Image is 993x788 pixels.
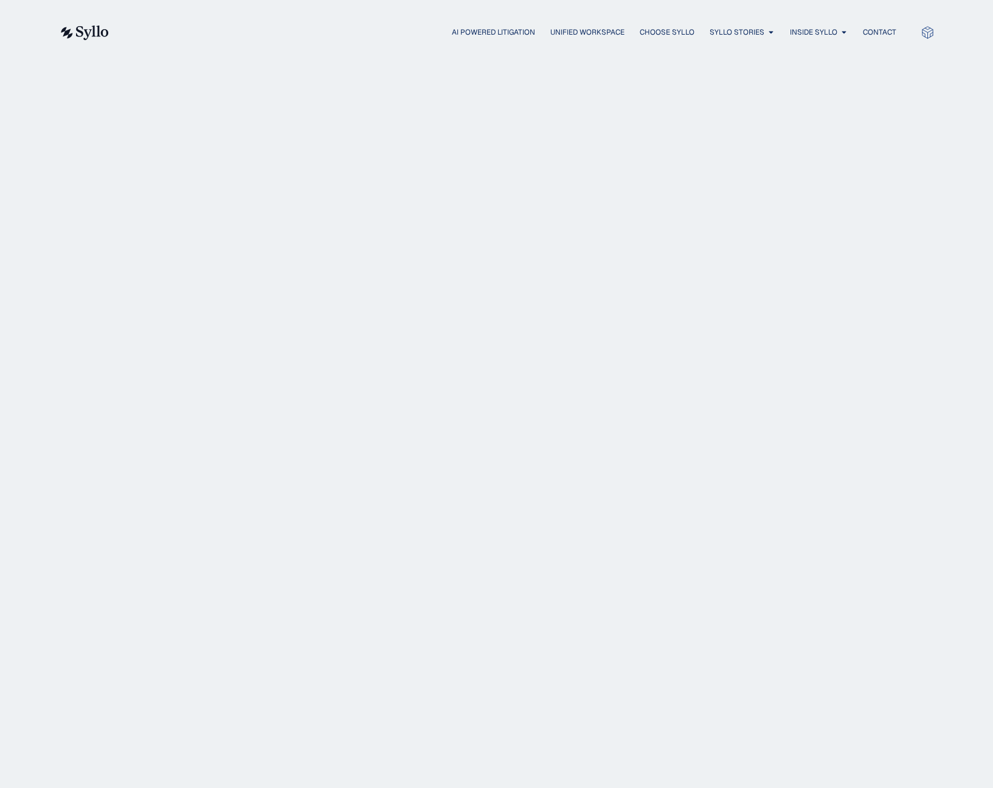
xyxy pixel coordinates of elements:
a: Choose Syllo [640,27,694,38]
a: Unified Workspace [550,27,625,38]
img: syllo [59,26,109,40]
a: Contact [863,27,896,38]
a: Inside Syllo [790,27,837,38]
div: Menu Toggle [133,27,896,38]
nav: Menu [133,27,896,38]
a: Syllo Stories [710,27,764,38]
a: AI Powered Litigation [452,27,535,38]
